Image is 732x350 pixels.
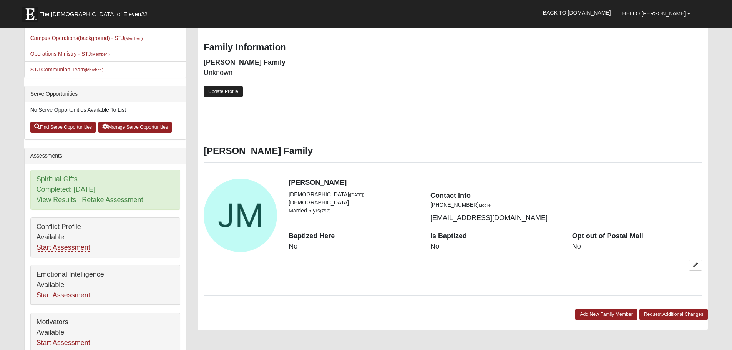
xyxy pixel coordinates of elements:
a: The [DEMOGRAPHIC_DATA] of Eleven22 [18,3,172,22]
li: [PHONE_NUMBER] [430,201,561,209]
dt: Is Baptized [430,231,561,241]
div: [EMAIL_ADDRESS][DOMAIN_NAME] [425,191,566,223]
li: Married 5 yrs [289,207,419,215]
strong: Contact Info [430,192,471,199]
small: (Member ) [91,52,110,56]
a: View Fullsize Photo [204,179,277,252]
a: Start Assessment [37,244,90,252]
div: Serve Opportunities [25,86,186,102]
span: Hello [PERSON_NAME] [622,10,686,17]
li: [DEMOGRAPHIC_DATA] [289,191,419,199]
a: Edit Jo Miller [689,260,702,271]
a: Retake Assessment [82,196,143,204]
dt: Opt out of Postal Mail [572,231,702,241]
h3: Family Information [204,42,702,53]
small: (Member ) [85,68,103,72]
h4: [PERSON_NAME] [289,179,702,187]
a: Campus Operations(background) - STJ(Member ) [30,35,143,41]
a: STJ Communion Team(Member ) [30,66,104,73]
div: Assessments [25,148,186,164]
img: Eleven22 logo [22,7,38,22]
div: Emotional Intelligence Available [31,265,180,305]
small: (7/13) [320,209,330,213]
dt: Baptized Here [289,231,419,241]
a: Request Additional Changes [639,309,708,320]
dd: No [430,242,561,252]
div: Conflict Profile Available [31,218,180,257]
small: Mobile [479,203,491,207]
a: Start Assessment [37,339,90,347]
a: View Results [37,196,76,204]
a: Back to [DOMAIN_NAME] [537,3,617,22]
a: Operations Ministry - STJ(Member ) [30,51,110,57]
a: Hello [PERSON_NAME] [617,4,697,23]
a: Find Serve Opportunities [30,122,96,133]
div: Spiritual Gifts Completed: [DATE] [31,170,180,209]
a: Update Profile [204,86,243,97]
dt: [PERSON_NAME] Family [204,58,447,68]
dd: No [572,242,702,252]
dd: Unknown [204,68,447,78]
a: Manage Serve Opportunities [98,122,172,133]
a: Add New Family Member [575,309,637,320]
dd: No [289,242,419,252]
a: Start Assessment [37,291,90,299]
small: ([DATE]) [349,192,364,197]
h3: [PERSON_NAME] Family [204,146,702,157]
li: No Serve Opportunities Available To List [25,102,186,118]
li: [DEMOGRAPHIC_DATA] [289,199,419,207]
span: The [DEMOGRAPHIC_DATA] of Eleven22 [40,10,148,18]
small: (Member ) [124,36,143,41]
